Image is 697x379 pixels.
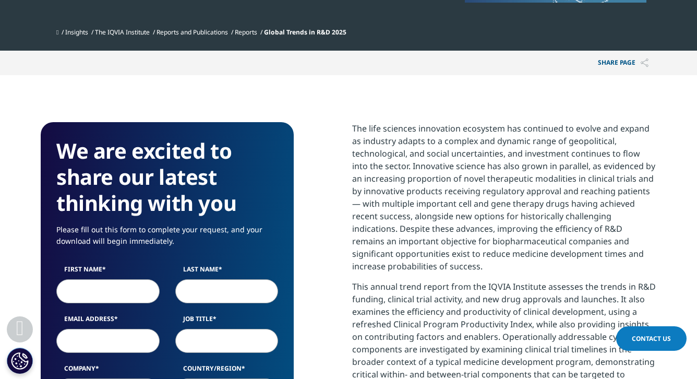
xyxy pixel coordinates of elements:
[616,326,687,351] a: Contact Us
[264,28,346,37] span: Global Trends in R&D 2025
[56,314,160,329] label: Email Address
[590,51,656,75] p: Share PAGE
[65,28,88,37] a: Insights
[590,51,656,75] button: Share PAGEShare PAGE
[175,314,279,329] label: Job Title
[56,265,160,279] label: First Name
[352,122,656,280] p: The life sciences innovation ecosystem has continued to evolve and expand as industry adapts to a...
[56,224,278,255] p: Please fill out this form to complete your request, and your download will begin immediately.
[95,28,150,37] a: The IQVIA Institute
[7,348,33,374] button: Cookies Settings
[56,364,160,378] label: Company
[175,265,279,279] label: Last Name
[56,138,278,216] h3: We are excited to share our latest thinking with you
[175,364,279,378] label: Country/Region
[235,28,257,37] a: Reports
[632,334,671,343] span: Contact Us
[157,28,228,37] a: Reports and Publications
[641,58,648,67] img: Share PAGE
